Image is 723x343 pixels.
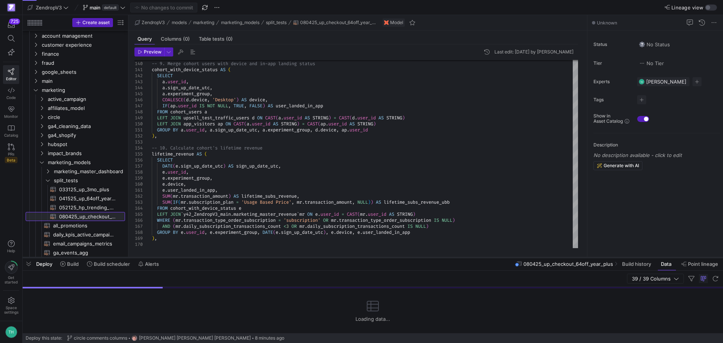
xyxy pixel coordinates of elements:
[139,335,251,341] span: [PERSON_NAME] [PERSON_NAME] [PERSON_NAME]
[168,91,210,97] span: experiment_group
[637,40,672,49] button: No statusNo Status
[218,121,223,127] span: ap
[144,49,162,55] span: Preview
[26,203,125,212] a: 052125_hp_trending_products​​​​​​​​​​
[48,104,124,113] span: affiliates_model
[134,181,143,187] div: 160
[94,261,130,267] span: Build scheduler
[173,127,178,133] span: BY
[236,163,278,169] span: sign_up_date_utc
[244,103,247,109] span: ,
[135,258,162,270] button: Alerts
[134,47,164,56] button: Preview
[131,335,137,341] img: https://storage.googleapis.com/y42-prod-data-exchange/images/G2kHvxVlt02YItTmblwfhPy4mK5SfUxFU6Tr...
[134,97,143,103] div: 146
[168,103,170,109] span: (
[81,3,127,12] button: maindefault
[3,294,19,318] a: Spacesettings
[172,20,187,25] span: models
[233,103,244,109] span: TRUE
[142,20,165,25] span: ZendropV3
[249,121,252,127] span: .
[5,275,18,284] span: Get started
[252,121,270,127] span: user_id
[181,127,183,133] span: a
[3,84,19,103] a: Code
[157,127,170,133] span: GROUP
[26,67,125,76] div: Press SPACE to select this row.
[59,203,116,212] span: 052125_hp_trending_products​​​​​​​​​​
[57,258,82,270] button: Build
[170,115,181,121] span: JOIN
[134,145,143,151] div: 154
[3,1,19,14] a: https://storage.googleapis.com/y42-prod-data-exchange/images/qZXOSqkTtPuVcXVzF40oUlM07HVTwZXfPK0U...
[134,121,143,127] div: 150
[26,185,125,194] a: 033125_up_3mo_plus​​​​​​​​​​
[639,41,645,47] img: No status
[3,122,19,140] a: Catalog
[678,258,721,270] button: Point lineage
[265,115,276,121] span: CAST
[186,169,189,175] span: ,
[3,324,19,340] button: TH
[6,95,16,100] span: Code
[193,20,214,25] span: marketing
[199,103,204,109] span: IS
[204,127,207,133] span: ,
[134,169,143,175] div: 158
[262,103,265,109] span: )
[191,97,207,103] span: device
[244,121,247,127] span: (
[26,95,125,104] div: Press SPACE to select this row.
[315,127,318,133] span: d
[170,18,189,27] button: models
[42,86,124,95] span: marketing
[386,115,402,121] span: STRING
[268,127,310,133] span: experiment_group
[168,181,183,187] span: device
[300,20,376,25] span: 080425_up_checkout_64off_year_plus
[3,65,19,84] a: Editor
[162,181,165,187] span: e
[257,127,260,133] span: ,
[352,115,355,121] span: d
[162,85,165,91] span: a
[152,145,262,151] span: -- 10. Calculate cohort's lifetime revenue
[26,76,125,85] div: Press SPACE to select this row.
[162,97,183,103] span: COALESCE
[134,67,143,73] div: 141
[390,20,403,25] span: Model
[597,20,617,26] span: Unknown
[162,103,168,109] span: IF
[145,261,159,267] span: Alerts
[53,221,116,230] span: all_promotions​​​​​​​​​​
[336,127,339,133] span: ,
[281,115,284,121] span: .
[175,103,178,109] span: .
[168,175,210,181] span: experiment_group
[226,37,233,41] span: (0)
[355,115,357,121] span: .
[26,85,125,95] div: Press SPACE to select this row.
[339,115,349,121] span: CAST
[26,58,125,67] div: Press SPACE to select this row.
[72,18,113,27] button: Create asset
[210,127,212,133] span: a
[26,49,125,58] div: Press SPACE to select this row.
[3,140,19,166] a: PRsBeta
[320,127,336,133] span: device
[210,91,212,97] span: ,
[74,335,127,341] span: circle comments columns
[310,127,313,133] span: ,
[53,230,116,239] span: daily_kpis_active_campaign_tags​​​​​​​​​​
[157,115,168,121] span: LEFT
[134,103,143,109] div: 147
[26,40,125,49] div: Press SPACE to select this row.
[297,121,299,127] span: )
[342,127,347,133] span: ap
[281,121,297,127] span: STRING
[65,333,286,343] button: circle comments columnshttps://storage.googleapis.com/y42-prod-data-exchange/images/G2kHvxVlt02YI...
[165,169,168,175] span: .
[593,142,720,148] p: Description
[42,77,124,85] span: main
